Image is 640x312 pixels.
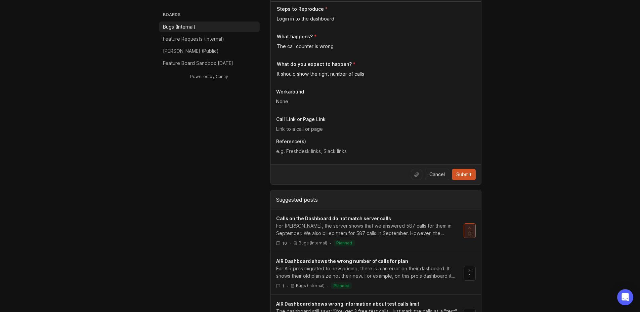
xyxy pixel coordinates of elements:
[429,171,445,178] span: Cancel
[163,48,219,54] p: [PERSON_NAME] (Public)
[159,58,260,69] a: Feature Board Sandbox [DATE]
[277,43,476,50] textarea: The call counter is wrong
[287,283,288,289] div: ·
[276,222,458,237] div: For [PERSON_NAME], the server shows that we answered 587 calls for them in September. We also bil...
[469,273,471,279] span: 1
[162,11,260,20] h3: Boards
[271,190,481,209] div: Suggested posts
[464,223,476,238] button: 11
[276,98,476,105] textarea: None
[276,116,476,123] p: Call Link or Page Link
[296,283,325,288] p: Bugs (Internal)
[330,240,331,246] div: ·
[276,138,476,145] p: Reference(s)
[452,169,476,180] button: Submit
[276,215,464,246] a: Calls on the Dashboard do not match server callsFor [PERSON_NAME], the server shows that we answe...
[163,24,196,30] p: Bugs (Internal)
[282,240,287,246] span: 10
[464,266,476,281] button: 1
[299,240,327,246] p: Bugs (Internal)
[277,61,352,68] p: What do you expect to happen?
[276,258,408,264] span: AIR Dashboard shows the wrong number of calls for plan
[189,73,229,80] a: Powered by Canny
[277,33,313,40] p: What happens?
[277,70,476,78] textarea: It should show the right number of calls
[617,289,633,305] div: Open Intercom Messenger
[163,36,224,42] p: Feature Requests (Internal)
[282,283,284,289] span: 1
[276,258,464,289] a: AIR Dashboard shows the wrong number of calls for planFor AIR pros migrated to new pricing, there...
[159,22,260,32] a: Bugs (Internal)
[327,283,328,289] div: ·
[290,240,291,246] div: ·
[276,125,476,133] input: Link to a call or page
[456,171,471,178] span: Submit
[159,34,260,44] a: Feature Requests (Internal)
[277,15,476,23] textarea: Login in to the dashboard
[276,216,391,221] span: Calls on the Dashboard do not match server calls
[334,283,349,288] p: planned
[425,169,449,180] button: Cancel
[276,301,419,307] span: AIR Dashboard shows wrong information about test calls limit
[336,240,352,246] p: planned
[276,265,458,280] div: For AIR pros migrated to new pricing, there is a an error on their dashboard. It shows their old ...
[468,230,472,236] span: 11
[276,88,476,95] p: Workaround
[159,46,260,56] a: [PERSON_NAME] (Public)
[277,6,324,12] p: Steps to Reproduce
[163,60,233,67] p: Feature Board Sandbox [DATE]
